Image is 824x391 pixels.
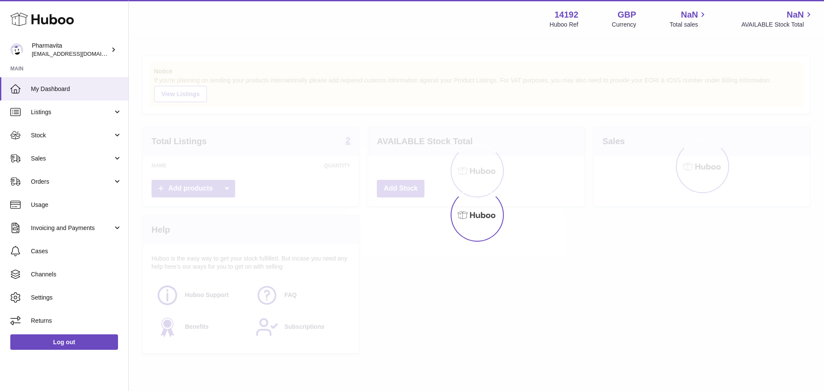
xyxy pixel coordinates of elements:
span: [EMAIL_ADDRESS][DOMAIN_NAME] [32,50,126,57]
div: Currency [612,21,636,29]
a: Log out [10,334,118,350]
span: Cases [31,247,122,255]
span: Stock [31,131,113,139]
span: Settings [31,294,122,302]
span: My Dashboard [31,85,122,93]
div: Pharmavita [32,42,109,58]
span: Channels [31,270,122,279]
img: internalAdmin-14192@internal.huboo.com [10,43,23,56]
div: Huboo Ref [550,21,579,29]
span: Sales [31,155,113,163]
span: Usage [31,201,122,209]
strong: GBP [618,9,636,21]
span: AVAILABLE Stock Total [741,21,814,29]
span: NaN [787,9,804,21]
strong: 14192 [554,9,579,21]
span: Orders [31,178,113,186]
span: Listings [31,108,113,116]
span: Total sales [669,21,708,29]
span: NaN [681,9,698,21]
a: NaN AVAILABLE Stock Total [741,9,814,29]
span: Invoicing and Payments [31,224,113,232]
a: NaN Total sales [669,9,708,29]
span: Returns [31,317,122,325]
